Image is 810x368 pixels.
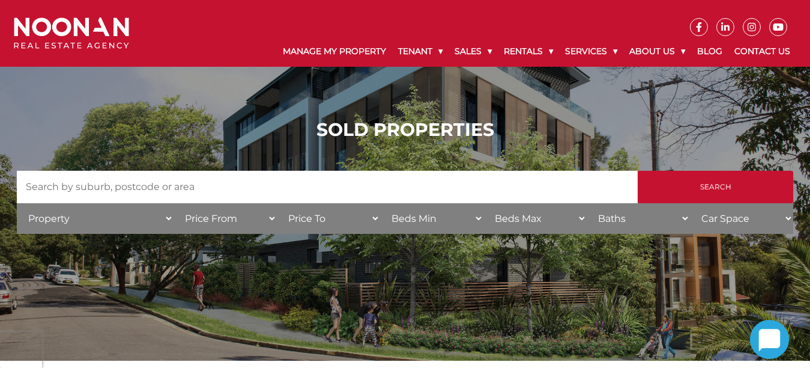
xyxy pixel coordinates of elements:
[623,36,691,67] a: About Us
[728,36,796,67] a: Contact Us
[498,36,559,67] a: Rentals
[392,36,449,67] a: Tenant
[449,36,498,67] a: Sales
[14,17,129,49] img: Noonan Real Estate Agency
[17,119,793,141] h1: Sold Properties
[17,171,638,203] input: Search by suburb, postcode or area
[559,36,623,67] a: Services
[277,36,392,67] a: Manage My Property
[691,36,728,67] a: Blog
[638,171,793,203] input: Search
